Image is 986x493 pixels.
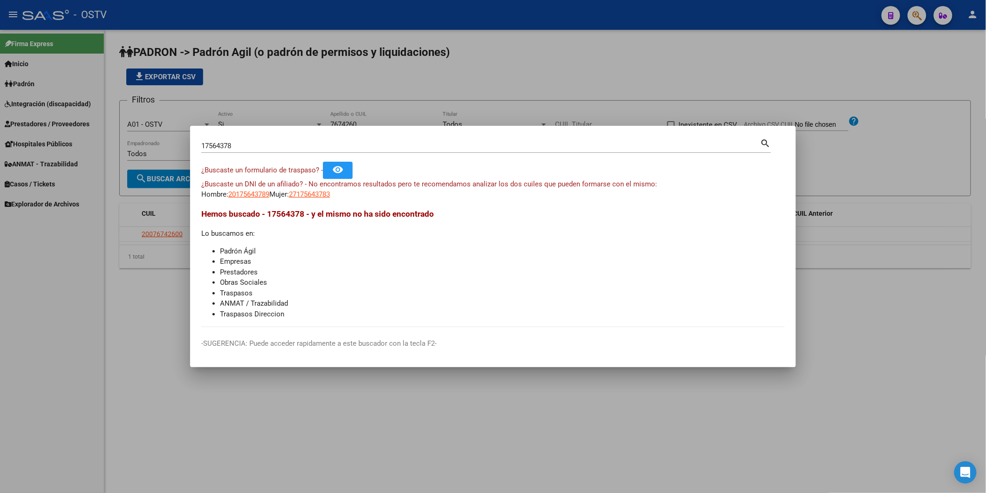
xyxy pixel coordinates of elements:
[332,164,343,175] mat-icon: remove_red_eye
[201,180,657,188] span: ¿Buscaste un DNI de un afiliado? - No encontramos resultados pero te recomendamos analizar los do...
[954,461,977,484] div: Open Intercom Messenger
[220,256,785,267] li: Empresas
[201,179,785,200] div: Hombre: Mujer:
[289,190,330,199] span: 27175643783
[220,298,785,309] li: ANMAT / Trazabilidad
[220,277,785,288] li: Obras Sociales
[760,137,771,148] mat-icon: search
[220,288,785,299] li: Traspasos
[201,338,785,349] p: -SUGERENCIA: Puede acceder rapidamente a este buscador con la tecla F2-
[201,209,434,219] span: Hemos buscado - 17564378 - y el mismo no ha sido encontrado
[228,190,269,199] span: 20175643789
[201,208,785,319] div: Lo buscamos en:
[220,246,785,257] li: Padrón Ágil
[201,166,323,174] span: ¿Buscaste un formulario de traspaso? -
[220,309,785,320] li: Traspasos Direccion
[220,267,785,278] li: Prestadores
